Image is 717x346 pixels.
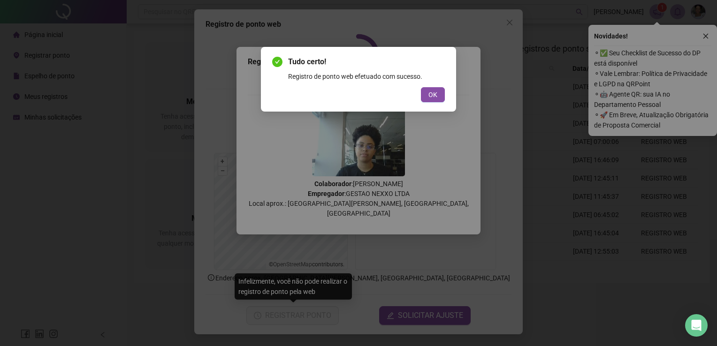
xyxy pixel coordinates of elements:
[421,87,445,102] button: OK
[288,71,445,82] div: Registro de ponto web efetuado com sucesso.
[685,314,708,337] div: Open Intercom Messenger
[428,90,437,100] span: OK
[288,56,445,68] span: Tudo certo!
[272,57,282,67] span: check-circle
